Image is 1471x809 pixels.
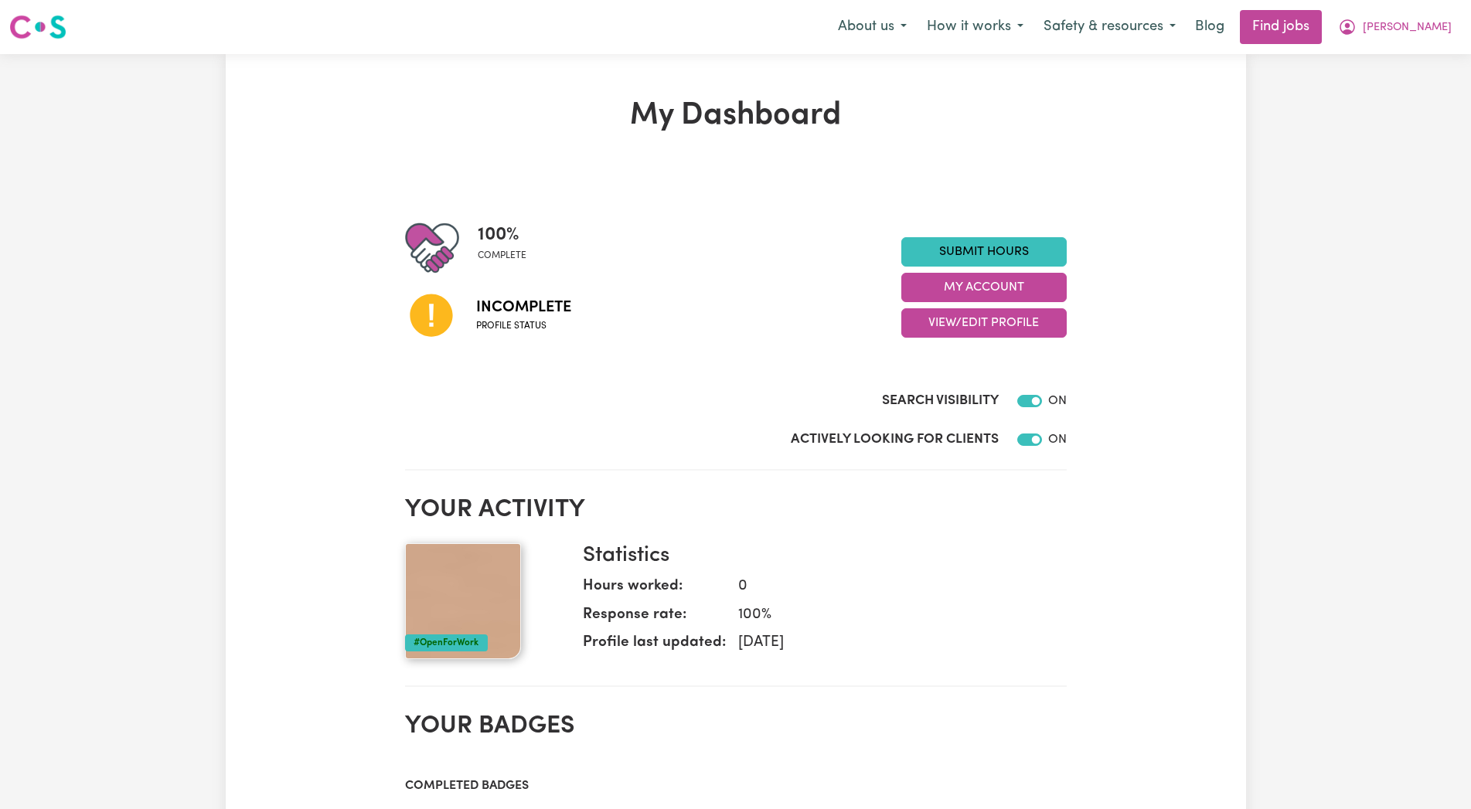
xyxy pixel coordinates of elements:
dt: Response rate: [583,604,726,633]
div: Profile completeness: 100% [478,221,539,275]
label: Search Visibility [882,391,999,411]
img: Careseekers logo [9,13,66,41]
span: 100 % [478,221,526,249]
span: ON [1048,395,1067,407]
h2: Your activity [405,495,1067,525]
div: #OpenForWork [405,634,488,651]
h2: Your badges [405,712,1067,741]
dd: 100 % [726,604,1054,627]
button: My Account [901,273,1067,302]
dt: Profile last updated: [583,632,726,661]
h3: Statistics [583,543,1054,569]
button: View/Edit Profile [901,308,1067,338]
label: Actively Looking for Clients [791,430,999,450]
dt: Hours worked: [583,576,726,604]
button: Safety & resources [1033,11,1186,43]
span: Incomplete [476,296,571,319]
a: Find jobs [1240,10,1322,44]
span: [PERSON_NAME] [1363,19,1452,36]
h1: My Dashboard [405,97,1067,134]
span: ON [1048,433,1067,446]
dd: [DATE] [726,632,1054,654]
span: Profile status [476,319,571,333]
button: About us [828,11,917,43]
a: Blog [1186,10,1234,44]
span: complete [478,249,526,263]
img: Your profile picture [405,543,521,659]
a: Careseekers logo [9,9,66,45]
button: How it works [917,11,1033,43]
h3: Completed badges [405,779,1067,794]
dd: 0 [726,576,1054,598]
a: Submit Hours [901,237,1067,267]
button: My Account [1328,11,1462,43]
